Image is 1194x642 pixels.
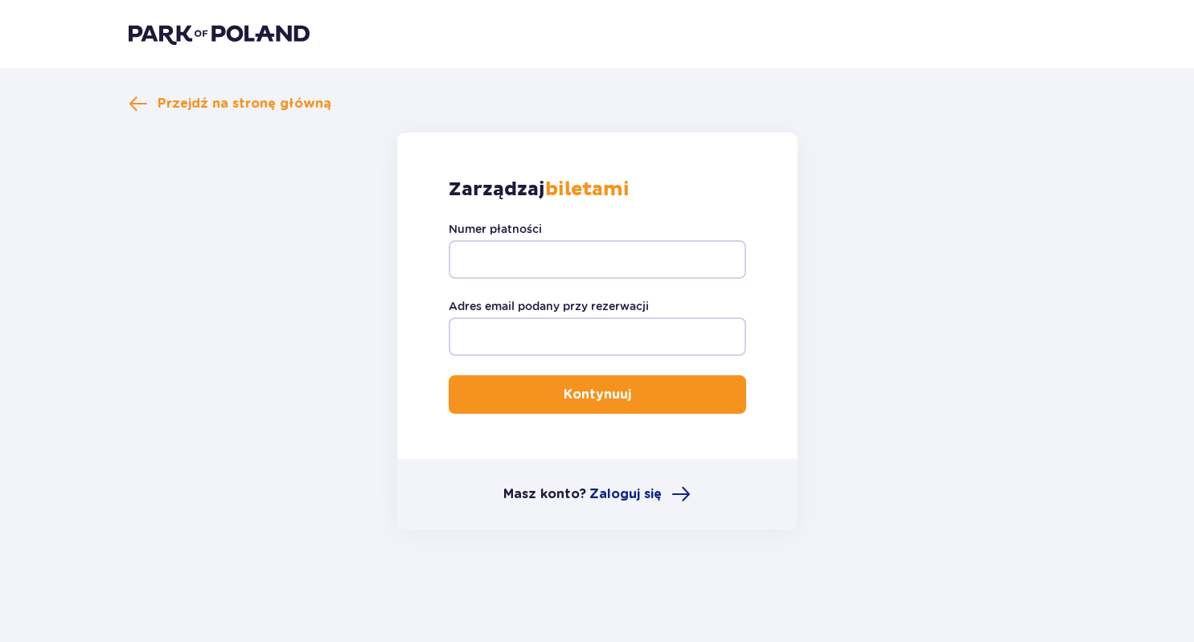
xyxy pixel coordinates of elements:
[449,221,542,237] label: Numer płatności
[158,95,331,112] span: Przejdź na stronę główną
[564,386,631,403] p: Kontynuuj
[545,178,630,202] strong: biletami
[503,485,586,503] p: Masz konto?
[589,485,662,503] span: Zaloguj się
[449,375,746,414] button: Kontynuuj
[449,178,630,202] p: Zarządzaj
[449,298,649,314] label: Adres email podany przy rezerwacji
[589,485,691,504] a: Zaloguj się
[129,94,331,113] a: Przejdź na stronę główną
[129,22,310,45] img: Park of Poland logo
